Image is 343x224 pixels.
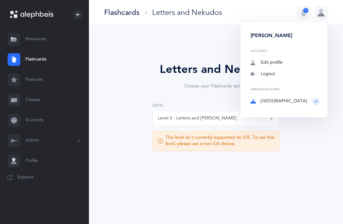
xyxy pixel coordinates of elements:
span: Support [17,174,34,181]
div: Letters and Nekudos [135,61,297,78]
div: Choose your Flashcards options [135,83,297,90]
button: 3 [297,6,310,19]
div: This level isn't currently supported on iOS. To use this level, please use a non-iOS device. [165,135,274,147]
a: Logout [251,71,320,77]
button: Level 3 - Letters and Nekudos [152,111,279,126]
label: Level [152,102,279,108]
div: Level 3 - Letters and [PERSON_NAME] [158,115,236,122]
div: Organizations [251,87,320,92]
div: Flashcards [104,7,139,18]
div: [PERSON_NAME] [251,32,320,39]
div: 3 [303,8,308,13]
div: Letters and Nekudos [152,7,222,18]
div: Account [251,49,320,54]
a: Edit profile [251,60,320,66]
